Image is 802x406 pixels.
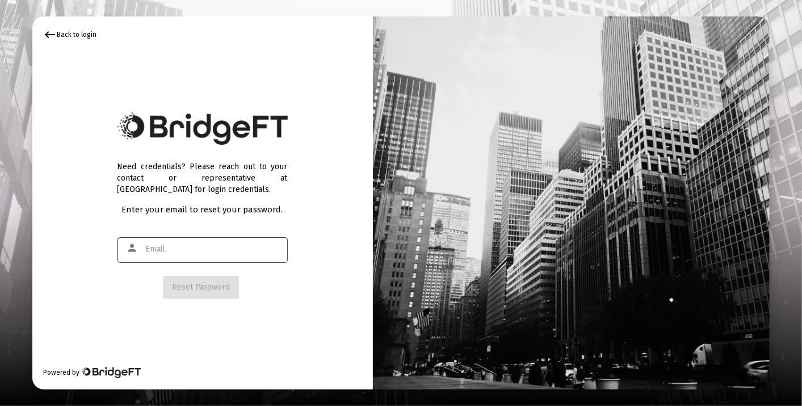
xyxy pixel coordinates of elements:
[117,112,288,145] img: Bridge Financial Technology Logo
[44,28,57,41] mat-icon: keyboard_backspace
[117,150,288,195] div: Need credentials? Please reach out to your contact or representative at [GEOGRAPHIC_DATA] for log...
[117,204,288,215] div: Enter your email to reset your password.
[145,245,282,254] input: Email
[81,367,141,378] img: Bridge Financial Technology Logo
[163,276,239,299] button: Reset Password
[44,28,97,41] div: Back to login
[172,282,230,292] span: Reset Password
[44,367,141,378] div: Powered by
[126,241,140,255] mat-icon: person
